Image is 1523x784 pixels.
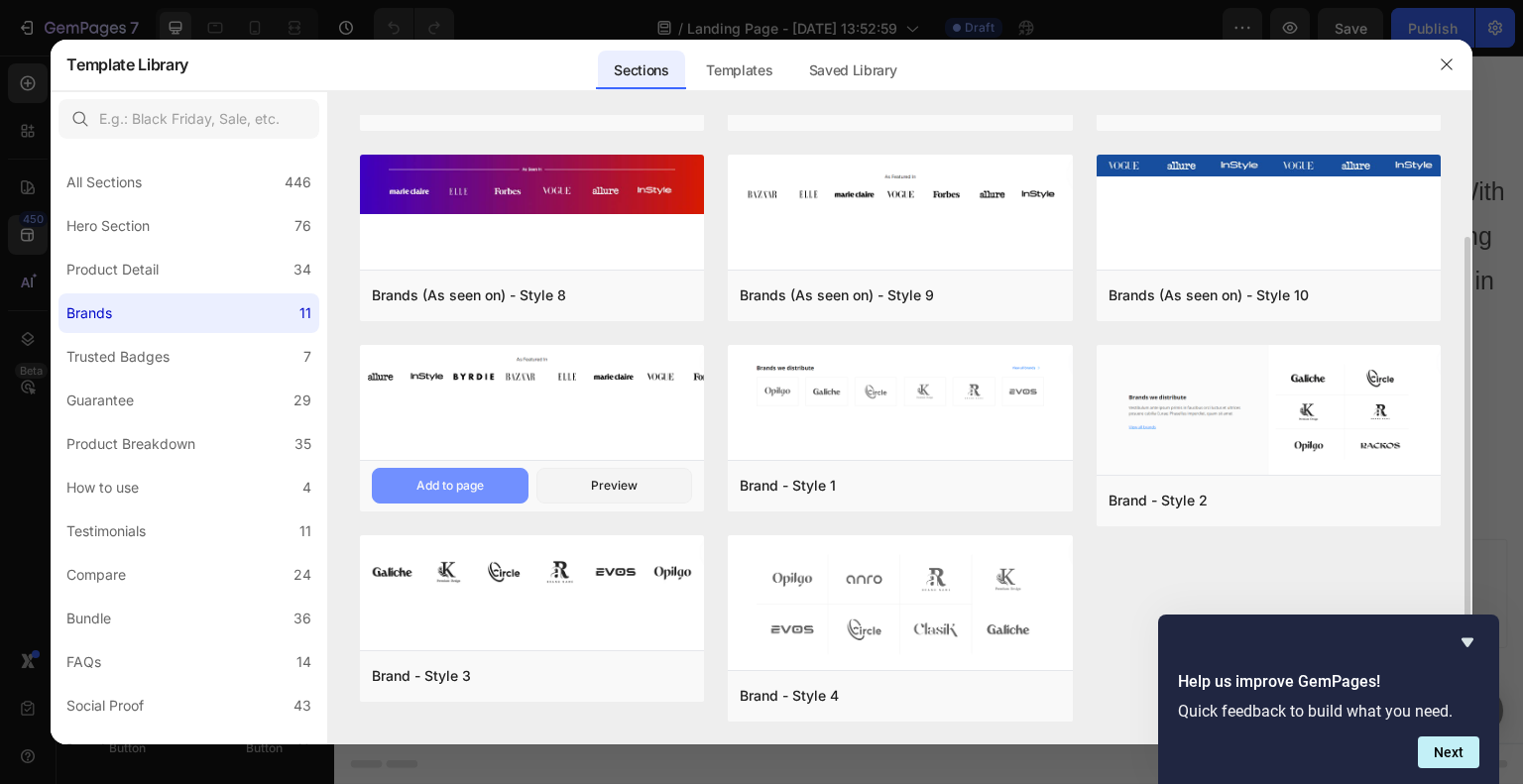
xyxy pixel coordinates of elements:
div: Brand Story [66,737,144,761]
div: 29 [293,389,311,412]
input: E.g.: Black Friday, Sale, etc. [59,99,319,139]
button: Add to page [372,468,528,504]
div: Brand - Style 3 [372,664,471,688]
div: FAQs [66,650,101,674]
div: Templates [690,51,788,90]
img: b9.png [728,155,1072,225]
div: Brands (As seen on) - Style 10 [1109,283,1309,307]
h2: Help us improve GemPages! [1178,670,1479,694]
div: Add blank section [682,516,803,537]
div: 19 [296,737,311,761]
div: Product Breakdown [66,432,195,456]
div: Saved Library [793,51,913,90]
button: Hide survey [1456,630,1479,654]
div: Guarantee [66,389,134,412]
img: b11.png [360,345,704,400]
div: Brand - Style 1 [740,474,836,498]
div: Product Detail [66,258,159,281]
h2: Template Library [66,39,188,90]
img: b4.png [728,535,1072,674]
div: Generate layout [537,516,642,537]
div: 446 [285,170,311,194]
div: 76 [294,214,311,238]
div: Preview [591,477,638,495]
div: Brands (As seen on) - Style 8 [372,283,566,307]
div: 4 [302,476,311,500]
div: Sections [598,51,684,90]
img: b2.png [1097,345,1441,479]
div: Brands (As seen on) - Style 9 [740,283,934,307]
p: SHOP ALL [555,370,635,391]
div: 36 [293,607,311,630]
div: 11 [299,519,311,543]
span: Add section [548,473,643,494]
div: 11 [299,301,311,325]
div: Choose templates [382,516,502,537]
p: Quick feedback to build what you need. [1178,702,1479,721]
button: <p>SHOP ALL</p> [411,358,778,402]
div: Trusted Badges [66,345,170,369]
div: Brand - Style 2 [1109,489,1208,512]
div: Help us improve GemPages! [1178,630,1479,768]
div: Social Proof [66,694,144,718]
button: Preview [536,468,693,504]
div: How to use [66,476,139,500]
strong: Optimal Supplements [19,122,274,150]
div: Bundle [66,607,111,630]
div: Testimonials [66,519,146,543]
p: is here to help you nurture your pet's health, happiness, and adventure spirit. With smart tech f... [2,114,1188,292]
span: inspired by CRO experts [372,541,508,559]
img: b1.png [728,345,1072,425]
div: 14 [296,650,311,674]
img: b10.png [1097,155,1441,177]
img: b8.png [360,155,704,215]
div: Add to page [416,477,484,495]
div: Brands [66,301,112,325]
div: 24 [293,563,311,587]
div: All Sections [66,170,142,194]
button: Next question [1418,736,1479,768]
div: 43 [293,694,311,718]
div: 7 [303,345,311,369]
div: Brand - Style 4 [740,684,839,708]
span: then drag & drop elements [667,541,815,559]
div: Hero Section [66,214,150,238]
div: 35 [294,432,311,456]
span: from URL or image [534,541,641,559]
div: Compare [66,563,126,587]
div: 34 [293,258,311,281]
img: b3.png [360,535,704,609]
